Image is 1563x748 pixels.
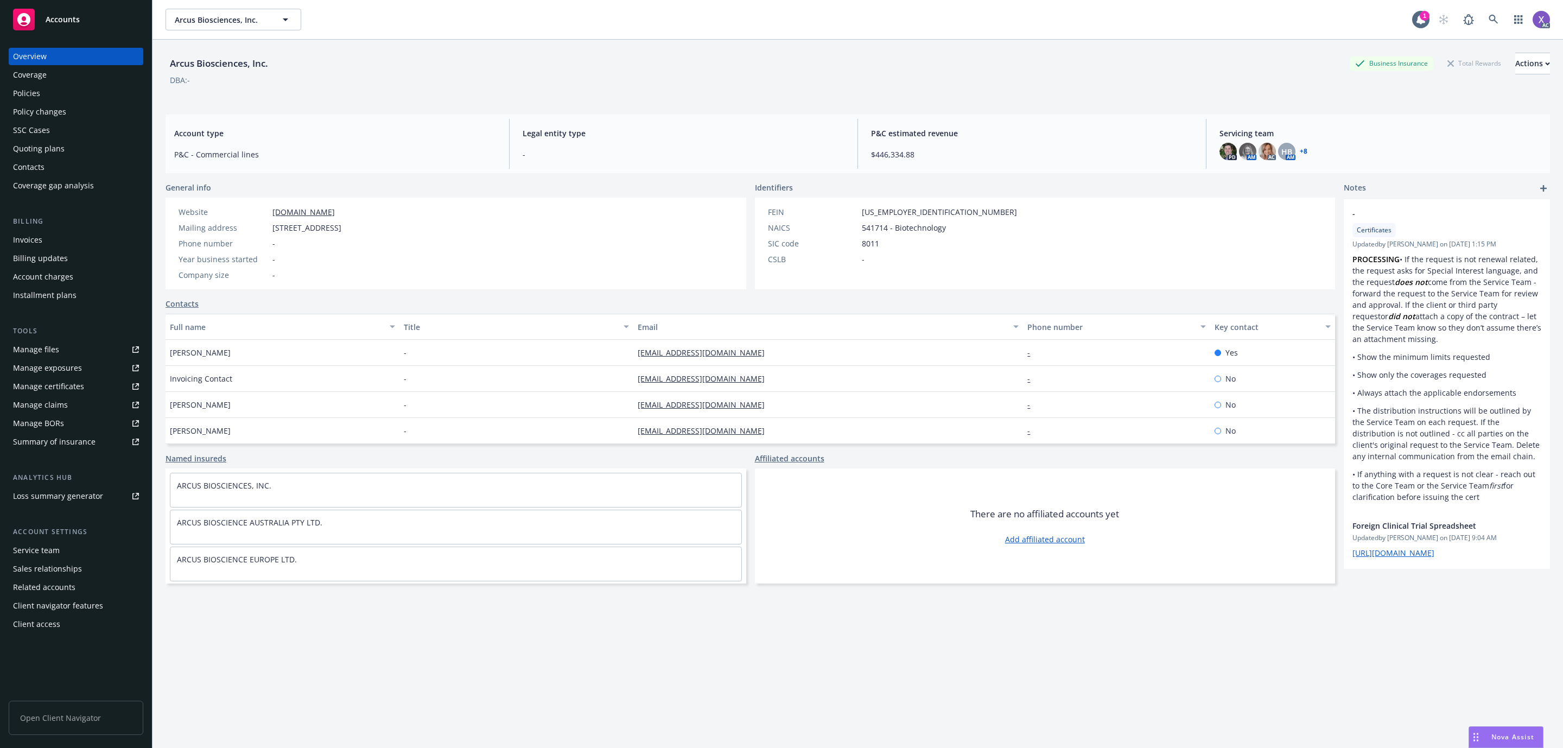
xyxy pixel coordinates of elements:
div: Drag to move [1469,727,1483,747]
a: Manage exposures [9,359,143,377]
span: Notes [1344,182,1366,195]
div: Arcus Biosciences, Inc. [166,56,272,71]
p: • If anything with a request is not clear - reach out to the Core Team or the Service Team for cl... [1352,468,1541,503]
a: Coverage [9,66,143,84]
span: 541714 - Biotechnology [862,222,946,233]
a: Report a Bug [1458,9,1479,30]
span: Open Client Navigator [9,701,143,735]
span: - [272,238,275,249]
button: Actions [1515,53,1550,74]
a: Coverage gap analysis [9,177,143,194]
span: Certificates [1357,225,1392,235]
span: No [1225,373,1236,384]
a: - [1027,400,1039,410]
a: ARCUS BIOSCIENCES, INC. [177,480,271,491]
a: - [1027,373,1039,384]
a: Affiliated accounts [755,453,824,464]
div: Overview [13,48,47,65]
span: No [1225,425,1236,436]
button: Title [399,314,633,340]
div: 1 [1420,11,1429,21]
span: [PERSON_NAME] [170,425,231,436]
div: AP InvoicesUpdatedby [PERSON_NAME] on [DATE] 8:54 AMCC: Carlyle Telling [EMAIL_ADDRESS][DOMAIN_NA... [1344,567,1550,669]
a: Named insureds [166,453,226,464]
a: Accounts [9,4,143,35]
a: Installment plans [9,287,143,304]
a: Service team [9,542,143,559]
div: NAICS [768,222,857,233]
span: [PERSON_NAME] [170,347,231,358]
div: Phone number [179,238,268,249]
a: - [1027,426,1039,436]
button: Full name [166,314,399,340]
span: Legal entity type [523,128,844,139]
div: Invoices [13,231,42,249]
a: +8 [1300,148,1307,155]
a: ARCUS BIOSCIENCE AUSTRALIA PTY LTD. [177,517,322,528]
a: Manage certificates [9,378,143,395]
a: add [1537,182,1550,195]
p: • Always attach the applicable endorsements [1352,387,1541,398]
div: Analytics hub [9,472,143,483]
div: Loss summary generator [13,487,103,505]
span: - [272,253,275,265]
a: [EMAIL_ADDRESS][DOMAIN_NAME] [638,426,773,436]
button: Key contact [1210,314,1335,340]
a: Related accounts [9,579,143,596]
span: Identifiers [755,182,793,193]
span: - [404,425,406,436]
div: Contacts [13,159,45,176]
div: Phone number [1027,321,1194,333]
a: [EMAIL_ADDRESS][DOMAIN_NAME] [638,373,773,384]
span: There are no affiliated accounts yet [970,508,1119,521]
span: - [404,399,406,410]
p: • Show only the coverages requested [1352,369,1541,381]
span: P&C - Commercial lines [174,149,496,160]
div: Billing updates [13,250,68,267]
a: Invoices [9,231,143,249]
a: Manage files [9,341,143,358]
a: Add affiliated account [1005,534,1085,545]
a: Summary of insurance [9,433,143,451]
div: DBA: - [170,74,190,86]
div: Title [404,321,617,333]
a: Policy changes [9,103,143,121]
a: Contacts [9,159,143,176]
em: first [1489,480,1503,491]
a: Client access [9,616,143,633]
span: Updated by [PERSON_NAME] on [DATE] 9:04 AM [1352,533,1541,543]
a: Billing updates [9,250,143,267]
button: Arcus Biosciences, Inc. [166,9,301,30]
div: Year business started [179,253,268,265]
div: Manage exposures [13,359,82,377]
div: Business Insurance [1350,56,1433,70]
a: [EMAIL_ADDRESS][DOMAIN_NAME] [638,400,773,410]
span: Arcus Biosciences, Inc. [175,14,269,26]
div: Manage certificates [13,378,84,395]
span: General info [166,182,211,193]
span: Foreign Clinical Trial Spreadsheet [1352,520,1513,531]
p: • If the request is not renewal related, the request asks for Special Interest language, and the ... [1352,253,1541,345]
a: [URL][DOMAIN_NAME] [1352,548,1434,558]
span: 8011 [862,238,879,249]
div: Manage BORs [13,415,64,432]
span: Nova Assist [1491,732,1534,741]
button: Nova Assist [1469,726,1543,748]
a: [DOMAIN_NAME] [272,207,335,217]
span: Updated by [PERSON_NAME] on [DATE] 1:15 PM [1352,239,1541,249]
a: Contacts [166,298,199,309]
div: Manage claims [13,396,68,414]
a: Client navigator features [9,597,143,614]
span: $446,334.88 [871,149,1193,160]
div: Policy changes [13,103,66,121]
div: Company size [179,269,268,281]
div: Sales relationships [13,560,82,578]
a: Manage BORs [9,415,143,432]
span: Yes [1225,347,1238,358]
button: Email [633,314,1023,340]
div: Account charges [13,268,73,286]
div: Manage files [13,341,59,358]
p: • Show the minimum limits requested [1352,351,1541,363]
span: - [523,149,844,160]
